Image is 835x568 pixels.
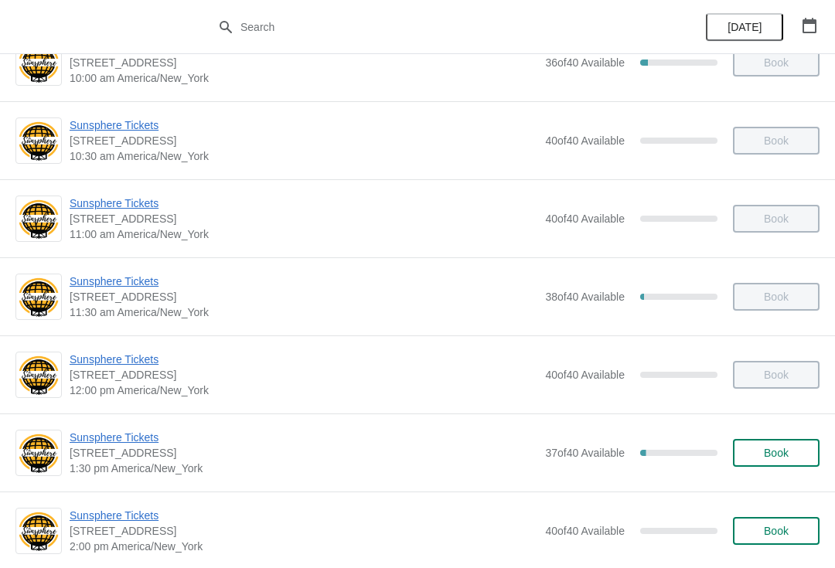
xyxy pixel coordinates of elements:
[70,367,537,383] span: [STREET_ADDRESS]
[16,276,61,318] img: Sunsphere Tickets | 810 Clinch Avenue, Knoxville, TN, USA | 11:30 am America/New_York
[70,289,537,304] span: [STREET_ADDRESS]
[70,461,537,476] span: 1:30 pm America/New_York
[545,369,625,381] span: 40 of 40 Available
[70,117,537,133] span: Sunsphere Tickets
[70,430,537,445] span: Sunsphere Tickets
[16,198,61,240] img: Sunsphere Tickets | 810 Clinch Avenue, Knoxville, TN, USA | 11:00 am America/New_York
[70,196,537,211] span: Sunsphere Tickets
[70,55,537,70] span: [STREET_ADDRESS]
[70,211,537,226] span: [STREET_ADDRESS]
[16,354,61,396] img: Sunsphere Tickets | 810 Clinch Avenue, Knoxville, TN, USA | 12:00 pm America/New_York
[764,447,789,459] span: Book
[545,134,625,147] span: 40 of 40 Available
[16,120,61,162] img: Sunsphere Tickets | 810 Clinch Avenue, Knoxville, TN, USA | 10:30 am America/New_York
[545,291,625,303] span: 38 of 40 Available
[545,213,625,225] span: 40 of 40 Available
[70,352,537,367] span: Sunsphere Tickets
[733,517,820,545] button: Book
[70,539,537,554] span: 2:00 pm America/New_York
[16,432,61,474] img: Sunsphere Tickets | 810 Clinch Avenue, Knoxville, TN, USA | 1:30 pm America/New_York
[70,70,537,86] span: 10:00 am America/New_York
[70,304,537,320] span: 11:30 am America/New_York
[545,525,625,537] span: 40 of 40 Available
[728,21,762,33] span: [DATE]
[70,445,537,461] span: [STREET_ADDRESS]
[70,523,537,539] span: [STREET_ADDRESS]
[545,56,625,69] span: 36 of 40 Available
[16,510,61,553] img: Sunsphere Tickets | 810 Clinch Avenue, Knoxville, TN, USA | 2:00 pm America/New_York
[706,13,783,41] button: [DATE]
[70,508,537,523] span: Sunsphere Tickets
[70,226,537,242] span: 11:00 am America/New_York
[764,525,789,537] span: Book
[733,439,820,467] button: Book
[70,148,537,164] span: 10:30 am America/New_York
[70,383,537,398] span: 12:00 pm America/New_York
[545,447,625,459] span: 37 of 40 Available
[70,274,537,289] span: Sunsphere Tickets
[70,133,537,148] span: [STREET_ADDRESS]
[240,13,626,41] input: Search
[16,42,61,84] img: Sunsphere Tickets | 810 Clinch Avenue, Knoxville, TN, USA | 10:00 am America/New_York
